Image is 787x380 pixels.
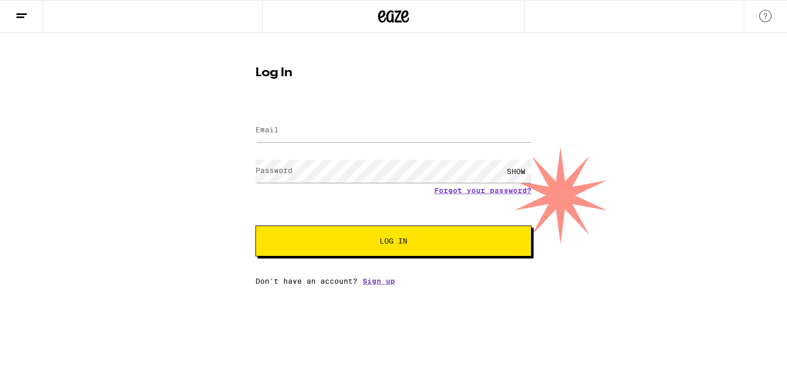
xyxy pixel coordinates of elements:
span: Log In [380,237,407,245]
input: Email [255,119,532,142]
a: Forgot your password? [434,186,532,195]
a: Sign up [363,277,395,285]
button: Log In [255,226,532,256]
label: Password [255,166,293,175]
span: Hi. Need any help? [6,7,74,15]
h1: Log In [255,67,532,79]
label: Email [255,126,279,134]
div: Don't have an account? [255,277,532,285]
div: SHOW [501,160,532,183]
